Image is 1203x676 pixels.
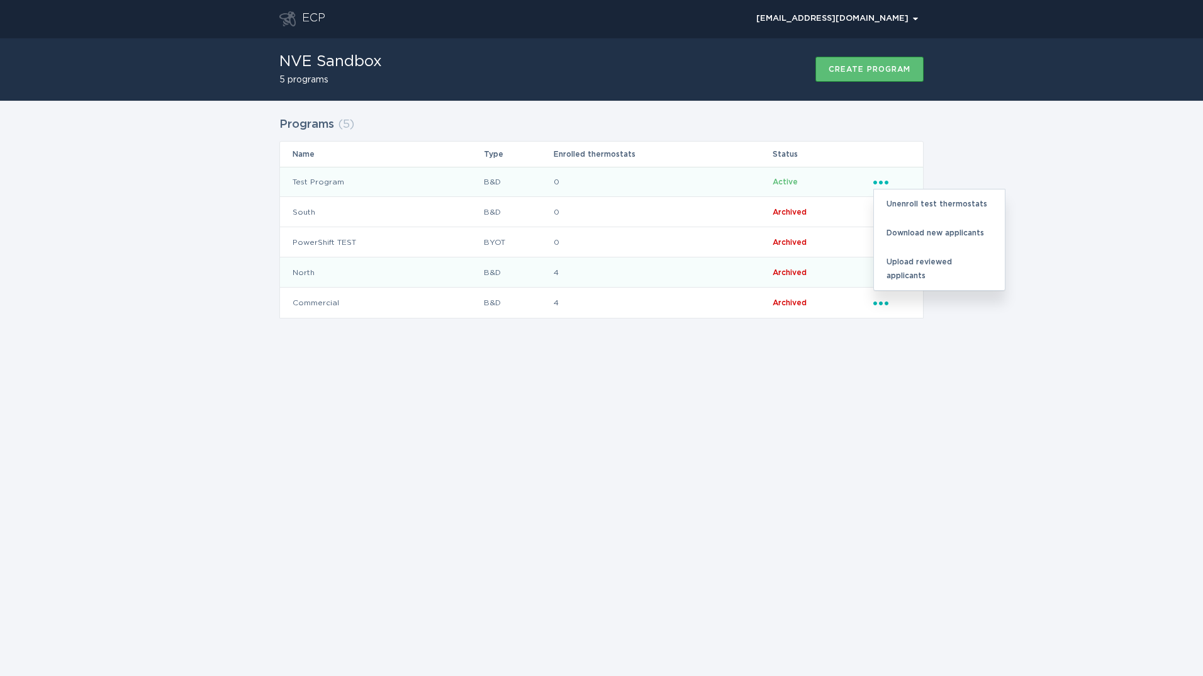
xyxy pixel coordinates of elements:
tr: 116e07f7915c4c4a9324842179135979 [280,257,923,288]
tr: 42761ba875c643c9a42209b7258b2ec5 [280,197,923,227]
h2: Programs [279,113,334,136]
h2: 5 programs [279,76,382,84]
span: Active [773,178,798,186]
th: Type [483,142,553,167]
div: Upload reviewed applicants [874,247,1005,290]
div: Download new applicants [874,218,1005,247]
td: North [280,257,483,288]
button: Go to dashboard [279,11,296,26]
td: 0 [553,227,772,257]
div: [EMAIL_ADDRESS][DOMAIN_NAME] [756,15,918,23]
tr: fc965d71b8e644e187efd24587ccd12c [280,167,923,197]
td: BYOT [483,227,553,257]
tr: d3ebbe26646c42a587ebc76e3d10c38b [280,227,923,257]
td: 0 [553,197,772,227]
th: Enrolled thermostats [553,142,772,167]
button: Create program [815,57,924,82]
th: Status [772,142,873,167]
td: Commercial [280,288,483,318]
span: ( 5 ) [338,119,354,130]
span: Archived [773,269,807,276]
tr: Table Headers [280,142,923,167]
div: ECP [302,11,325,26]
h1: NVE Sandbox [279,54,382,69]
td: 4 [553,288,772,318]
td: B&D [483,257,553,288]
td: 0 [553,167,772,197]
td: 4 [553,257,772,288]
td: Test Program [280,167,483,197]
button: Open user account details [751,9,924,28]
td: South [280,197,483,227]
span: Archived [773,208,807,216]
td: B&D [483,288,553,318]
td: B&D [483,197,553,227]
th: Name [280,142,483,167]
span: Archived [773,239,807,246]
div: Create program [829,65,910,73]
td: PowerShift TEST [280,227,483,257]
tr: 4b12f45bbec648bb849041af0e128f2c [280,288,923,318]
td: B&D [483,167,553,197]
div: Popover menu [873,296,910,310]
span: Archived [773,299,807,307]
div: Popover menu [751,9,924,28]
div: Unenroll test thermostats [874,189,1005,218]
